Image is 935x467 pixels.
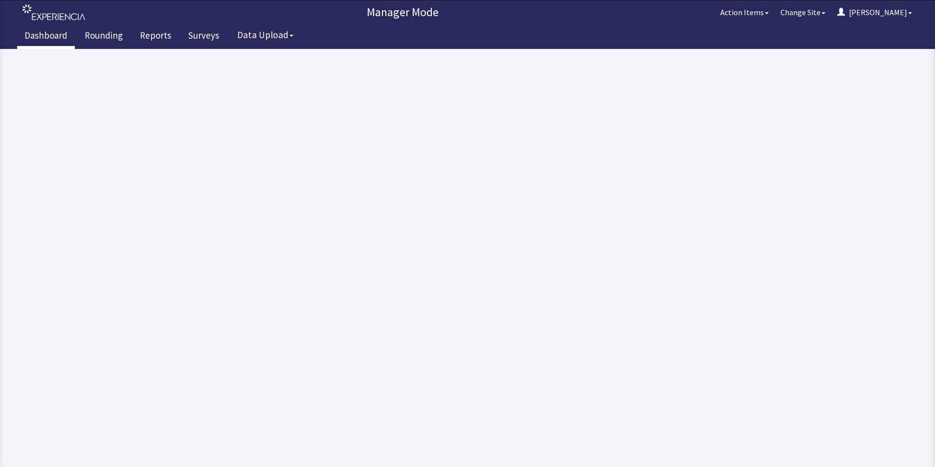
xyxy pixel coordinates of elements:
button: Action Items [714,2,775,22]
button: Data Upload [231,26,299,44]
p: Manager Mode [90,4,714,20]
a: Rounding [77,24,130,49]
a: Reports [133,24,178,49]
img: experiencia_logo.png [22,4,85,21]
button: [PERSON_NAME] [831,2,918,22]
a: Surveys [181,24,226,49]
button: Change Site [775,2,831,22]
a: Dashboard [17,24,75,49]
